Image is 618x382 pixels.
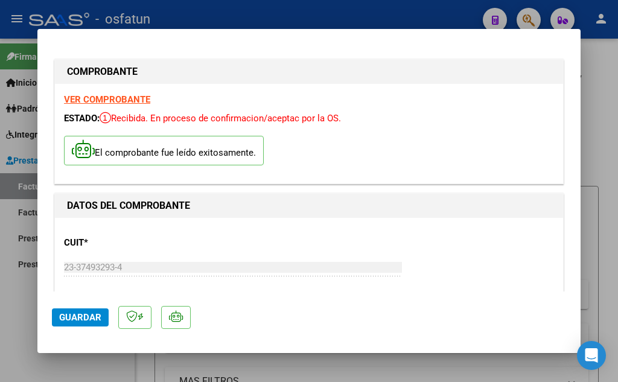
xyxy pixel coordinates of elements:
a: VER COMPROBANTE [64,94,150,105]
span: ESTADO: [64,113,100,124]
span: Recibida. En proceso de confirmacion/aceptac por la OS. [100,113,341,124]
strong: DATOS DEL COMPROBANTE [67,200,190,211]
p: CUIT [64,236,211,250]
span: Guardar [59,312,101,323]
p: El comprobante fue leído exitosamente. [64,136,264,165]
button: Guardar [52,308,109,326]
strong: COMPROBANTE [67,66,138,77]
div: Open Intercom Messenger [577,341,606,370]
